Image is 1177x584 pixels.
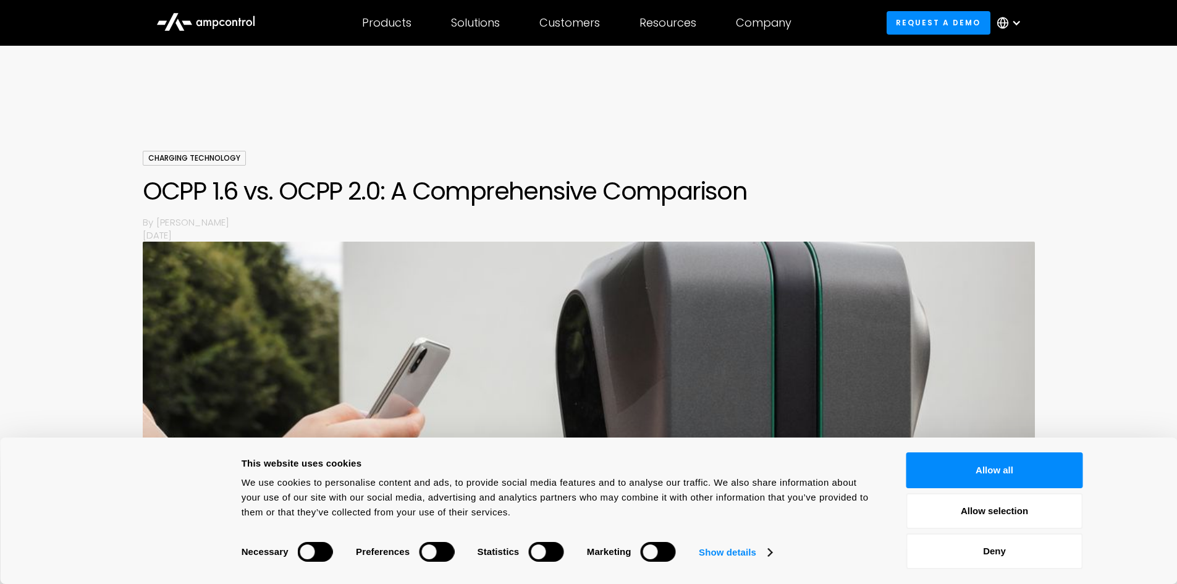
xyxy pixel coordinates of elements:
[143,176,1035,206] h1: OCPP 1.6 vs. OCPP 2.0: A Comprehensive Comparison
[639,16,696,30] div: Resources
[478,546,520,557] strong: Statistics
[362,16,411,30] div: Products
[906,493,1083,529] button: Allow selection
[451,16,500,30] div: Solutions
[887,11,990,34] a: Request a demo
[906,452,1083,488] button: Allow all
[241,536,242,537] legend: Consent Selection
[356,546,410,557] strong: Preferences
[699,543,772,562] a: Show details
[143,151,246,166] div: Charging Technology
[143,216,156,229] p: By
[242,475,879,520] div: We use cookies to personalise content and ads, to provide social media features and to analyse ou...
[539,16,600,30] div: Customers
[242,546,289,557] strong: Necessary
[906,533,1083,569] button: Deny
[736,16,791,30] div: Company
[242,456,879,471] div: This website uses cookies
[587,546,631,557] strong: Marketing
[156,216,1035,229] p: [PERSON_NAME]
[143,229,1035,242] p: [DATE]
